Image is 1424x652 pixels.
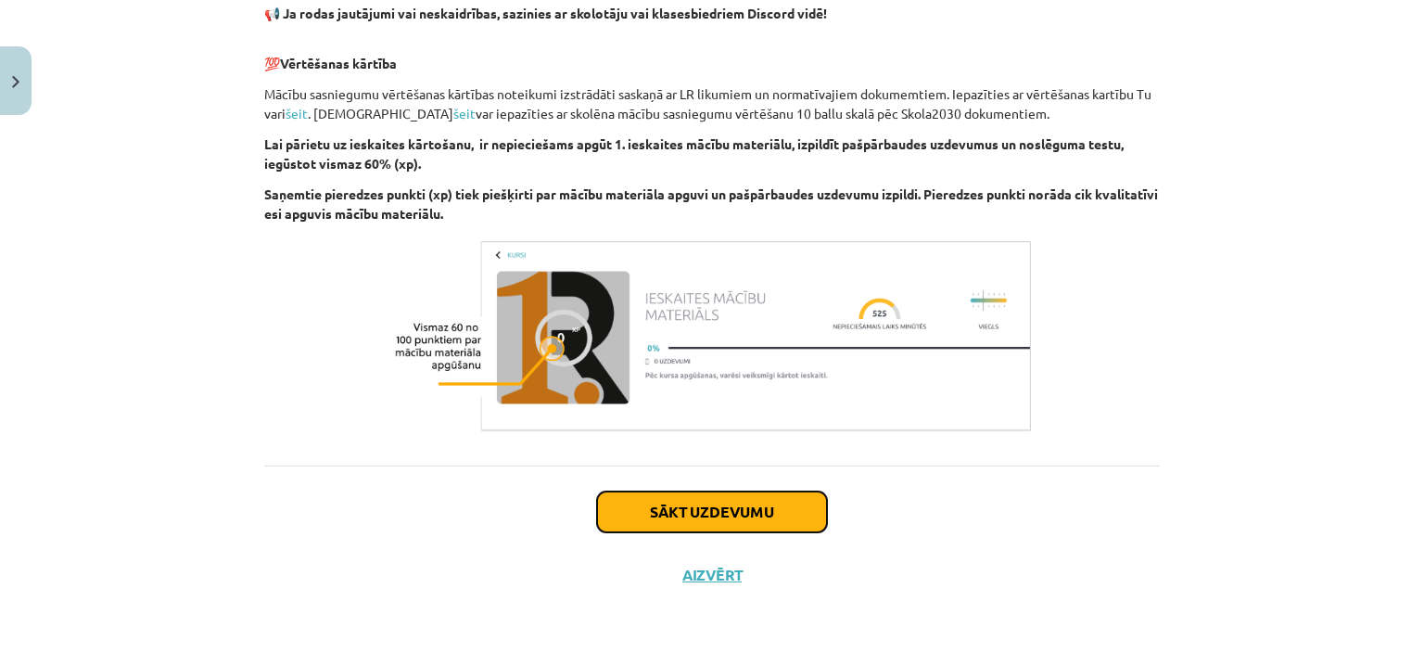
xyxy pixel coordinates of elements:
img: icon-close-lesson-0947bae3869378f0d4975bcd49f059093ad1ed9edebbc8119c70593378902aed.svg [12,76,19,88]
p: Mācību sasniegumu vērtēšanas kārtības noteikumi izstrādāti saskaņā ar LR likumiem un normatīvajie... [264,84,1160,123]
a: šeit [453,105,476,121]
b: Saņemtie pieredzes punkti (xp) tiek piešķirti par mācību materiāla apguvi un pašpārbaudes uzdevum... [264,185,1158,222]
button: Aizvērt [677,566,747,584]
strong: 📢 Ja rodas jautājumi vai neskaidrības, sazinies ar skolotāju vai klasesbiedriem Discord vidē! [264,5,827,21]
b: Lai pārietu uz ieskaites kārtošanu, ir nepieciešams apgūt 1. ieskaites mācību materiālu, izpildīt... [264,135,1124,172]
b: Vērtēšanas kārtība [280,55,397,71]
p: 💯 [264,34,1160,73]
a: šeit [286,105,308,121]
button: Sākt uzdevumu [597,492,827,532]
